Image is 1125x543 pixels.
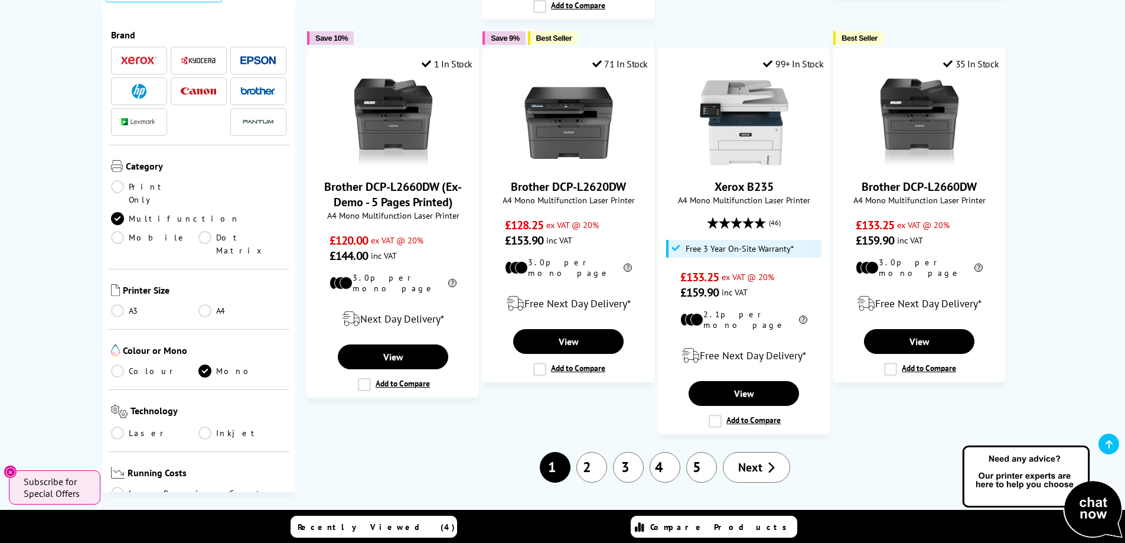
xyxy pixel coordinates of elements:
span: A4 Mono Multifunction Laser Printer [489,194,648,206]
a: Kyocera [181,53,216,68]
a: Low Running Cost [111,487,287,500]
a: View [513,329,623,354]
span: £133.25 [680,269,719,285]
span: Best Seller [842,34,878,43]
a: Mobile [111,231,199,257]
img: Technology [111,405,128,418]
img: Category [111,160,123,172]
span: ex VAT @ 20% [546,219,599,230]
a: 2 [576,452,607,483]
a: Brother DCP-L2660DW [862,179,977,194]
a: Canon [181,84,216,99]
a: Next [723,452,790,483]
a: Brother DCP-L2660DW (Ex-Demo - 5 Pages Printed) [349,158,438,170]
a: Brother DCP-L2620DW [511,179,626,194]
a: View [864,329,974,354]
span: £128.25 [505,217,543,233]
span: Subscribe for Special Offers [24,476,89,499]
img: Xerox [121,56,156,64]
img: Lexmark [121,118,156,125]
div: 99+ In Stock [763,58,823,70]
label: Add to Compare [884,363,956,376]
span: £120.00 [330,233,368,248]
span: inc VAT [546,235,572,246]
span: inc VAT [897,235,923,246]
a: 4 [650,452,680,483]
a: A3 [111,304,199,317]
span: (46) [769,212,781,234]
a: Dot Matrix [198,231,286,257]
span: Colour or Mono [123,344,287,359]
a: 3 [613,452,644,483]
img: HP [132,84,146,99]
span: Brand [111,29,287,41]
a: Mono [198,365,286,378]
img: Canon [181,87,216,95]
label: Add to Compare [533,363,605,376]
button: Best Seller [528,31,578,45]
a: Inkjet [198,427,286,440]
span: Recently Viewed (4) [298,522,455,532]
img: Brother [240,87,276,95]
button: Save 9% [482,31,525,45]
button: Close [4,465,17,479]
a: 5 [686,452,717,483]
label: Add to Compare [358,378,430,391]
span: Next [738,460,762,475]
img: Brother DCP-L2660DW [875,79,964,167]
span: Printer Size [123,284,287,298]
li: 3.0p per mono page [505,257,632,278]
a: View [689,381,798,406]
div: 1 In Stock [422,58,472,70]
a: Xerox B235 [700,158,788,170]
label: Add to Compare [709,415,781,428]
div: 71 In Stock [592,58,648,70]
a: Brother DCP-L2660DW (Ex-Demo - 5 Pages Printed) [324,179,462,210]
a: A4 [198,304,286,317]
a: Xerox B235 [715,179,774,194]
div: modal_delivery [314,303,472,336]
span: £144.00 [330,248,368,264]
a: Colour [111,365,199,378]
span: Category [126,160,287,174]
span: ex VAT @ 20% [897,219,950,230]
img: Brother DCP-L2620DW [524,79,613,167]
span: ex VAT @ 20% [722,271,774,282]
a: Recently Viewed (4) [291,516,457,538]
span: Running Costs [128,467,286,482]
span: Compare Products [650,522,793,532]
span: A4 Mono Multifunction Laser Printer [840,194,999,206]
span: Save 10% [315,34,348,43]
a: Xerox [121,53,156,68]
span: £159.90 [680,285,719,300]
a: Epson [240,53,276,68]
a: Brother DCP-L2620DW [524,158,613,170]
a: Brother [240,84,276,99]
button: Best Seller [833,31,883,45]
li: 3.0p per mono page [330,272,456,294]
span: inc VAT [371,250,397,261]
li: 3.0p per mono page [856,257,983,278]
a: Multifunction [111,212,240,225]
span: Best Seller [536,34,572,43]
span: A4 Mono Multifunction Laser Printer [314,210,472,221]
div: modal_delivery [840,287,999,320]
span: £159.90 [856,233,894,248]
a: View [338,344,448,369]
span: A4 Mono Multifunction Laser Printer [664,194,823,206]
img: Xerox B235 [700,79,788,167]
li: 2.1p per mono page [680,309,807,330]
img: Pantum [240,115,276,129]
a: Lexmark [121,115,156,129]
span: £153.90 [505,233,543,248]
img: Running Costs [111,467,125,479]
a: Brother DCP-L2660DW [875,158,964,170]
span: inc VAT [722,287,748,298]
button: Save 10% [307,31,354,45]
img: Epson [240,56,276,65]
a: Print Only [111,180,199,206]
div: modal_delivery [664,339,823,372]
img: Printer Size [111,284,120,296]
div: 35 In Stock [943,58,999,70]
